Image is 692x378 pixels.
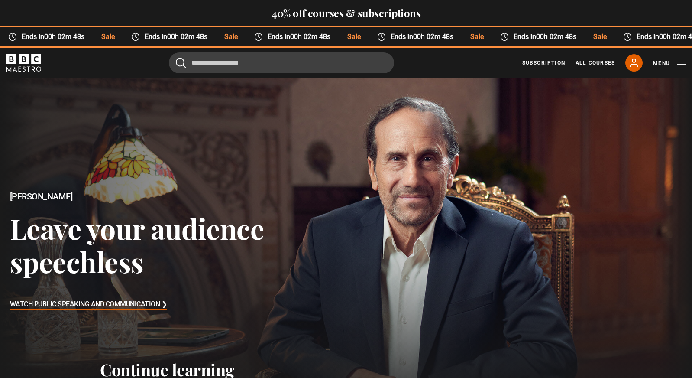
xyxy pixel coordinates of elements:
[259,33,300,41] time: 00h 02m 48s
[653,59,686,68] button: Toggle navigation
[601,32,676,42] span: Ends in
[382,33,422,41] time: 00h 02m 48s
[576,59,615,67] a: All Courses
[431,32,461,42] span: Sale
[10,298,167,311] h3: Watch Public Speaking and Communication ❯
[478,32,553,42] span: Ends in
[109,32,184,42] span: Ends in
[185,32,215,42] span: Sale
[10,192,277,202] h2: [PERSON_NAME]
[10,212,277,279] h3: Leave your audience speechless
[308,32,338,42] span: Sale
[136,33,177,41] time: 00h 02m 48s
[13,33,54,41] time: 00h 02m 48s
[232,32,307,42] span: Ends in
[62,32,92,42] span: Sale
[6,54,41,72] svg: BBC Maestro
[628,33,668,41] time: 00h 02m 48s
[176,57,186,68] button: Submit the search query
[522,59,565,67] a: Subscription
[554,32,584,42] span: Sale
[355,32,430,42] span: Ends in
[505,33,545,41] time: 00h 02m 48s
[169,52,394,73] input: Search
